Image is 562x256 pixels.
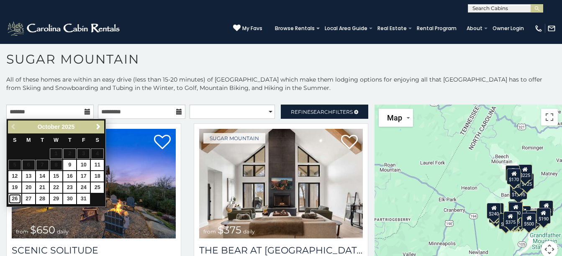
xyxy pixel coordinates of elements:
[91,160,104,170] a: 11
[242,25,262,32] span: My Favs
[77,171,90,182] a: 17
[199,245,363,256] a: The Bear At [GEOGRAPHIC_DATA]
[50,171,63,182] a: 15
[36,182,49,193] a: 21
[506,165,520,181] div: $240
[311,109,332,115] span: Search
[517,206,531,222] div: $200
[507,169,521,184] div: $170
[36,171,49,182] a: 14
[63,160,76,170] a: 9
[547,24,556,33] img: mail-regular-white.png
[203,228,216,235] span: from
[82,137,85,143] span: Friday
[91,182,104,193] a: 25
[63,171,76,182] a: 16
[22,194,35,204] a: 27
[243,228,255,235] span: daily
[13,137,16,143] span: Sunday
[6,20,122,37] img: White-1-2.png
[487,203,501,219] div: $240
[508,202,523,218] div: $300
[12,245,176,256] a: Scenic Solitude
[63,194,76,204] a: 30
[488,23,528,34] a: Owner Login
[57,228,69,235] span: daily
[373,23,411,34] a: Real Estate
[62,123,74,130] span: 2025
[16,228,28,235] span: from
[77,194,90,204] a: 31
[26,137,31,143] span: Monday
[518,164,532,180] div: $225
[526,210,541,226] div: $195
[93,122,103,132] a: Next
[503,211,518,227] div: $375
[199,245,363,256] h3: The Bear At Sugar Mountain
[8,171,21,182] a: 12
[539,200,554,216] div: $155
[291,109,353,115] span: Refine Filters
[233,24,262,33] a: My Favs
[50,182,63,193] a: 22
[41,137,44,143] span: Tuesday
[281,105,368,119] a: RefineSearchFilters
[36,194,49,204] a: 28
[510,184,527,200] div: $1,095
[321,23,372,34] a: Local Area Guide
[541,109,558,125] button: Toggle fullscreen view
[508,201,523,217] div: $190
[38,123,60,130] span: October
[387,113,402,122] span: Map
[22,171,35,182] a: 13
[68,137,72,143] span: Thursday
[522,213,536,229] div: $500
[203,133,265,143] a: Sugar Mountain
[8,194,21,204] a: 26
[199,129,363,238] a: The Bear At Sugar Mountain from $375 daily
[91,171,104,182] a: 18
[77,182,90,193] a: 24
[536,208,551,224] div: $190
[63,182,76,193] a: 23
[271,23,319,34] a: Browse Rentals
[499,213,513,229] div: $650
[77,160,90,170] a: 10
[379,109,413,127] button: Change map style
[95,123,102,130] span: Next
[520,173,534,189] div: $125
[30,224,55,236] span: $650
[8,182,21,193] a: 19
[413,23,461,34] a: Rental Program
[50,194,63,204] a: 29
[22,182,35,193] a: 20
[96,137,99,143] span: Saturday
[462,23,487,34] a: About
[534,24,543,33] img: phone-regular-white.png
[54,137,59,143] span: Wednesday
[199,129,363,238] img: The Bear At Sugar Mountain
[218,224,241,236] span: $375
